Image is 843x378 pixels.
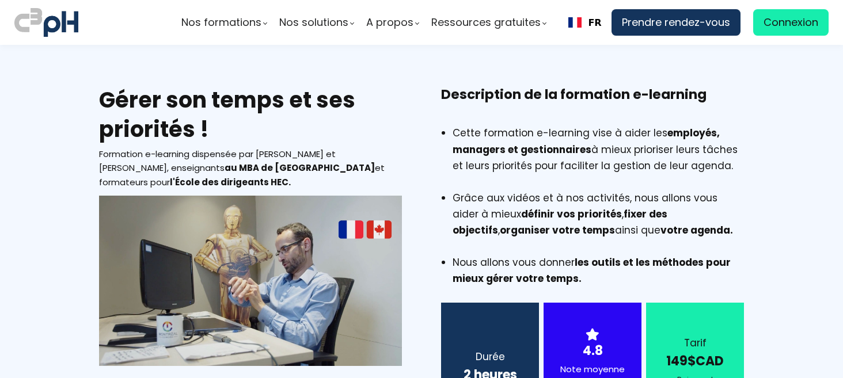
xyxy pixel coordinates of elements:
div: Language selected: Français [559,9,612,36]
span: Connexion [764,14,818,31]
li: Grâce aux vidéos et à nos activités, nous allons vous aider à mieux , , ainsi que [453,190,744,254]
b: au MBA de [GEOGRAPHIC_DATA] [225,162,375,174]
img: logo C3PH [14,6,78,39]
strong: fixer des objectifs [453,207,667,237]
h2: Gérer son temps et ses priorités ! [99,85,402,144]
a: Prendre rendez-vous [612,9,741,36]
li: Nous allons vous donner [453,254,744,287]
div: Formation e-learning dispensée par [PERSON_NAME] et [PERSON_NAME], enseignants et formateurs pour [99,147,402,190]
strong: employés, managers et gestionnaires [453,126,720,156]
a: FR [568,17,602,28]
strong: 149$CAD [666,352,724,370]
span: Nos solutions [279,14,348,31]
strong: définir vos priorités [521,207,622,221]
strong: 4.8 [583,342,603,360]
div: Tarif [660,335,730,351]
b: l'École des dirigeants HEC. [170,176,291,188]
div: Language Switcher [559,9,612,36]
li: Cette formation e-learning vise à aider les à mieux prioriser leurs tâches et leurs priorités pou... [453,125,744,189]
div: Durée [455,349,525,365]
span: Prendre rendez-vous [622,14,730,31]
a: Connexion [753,9,829,36]
span: Ressources gratuites [431,14,541,31]
strong: votre agenda. [660,223,733,237]
span: Nos formations [181,14,261,31]
strong: les outils et les méthodes pour mieux gérer votre temps. [453,255,731,285]
span: A propos [366,14,413,31]
h3: Description de la formation e-learning [441,85,744,122]
strong: organiser votre temps [500,223,615,237]
img: Français flag [568,17,582,28]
